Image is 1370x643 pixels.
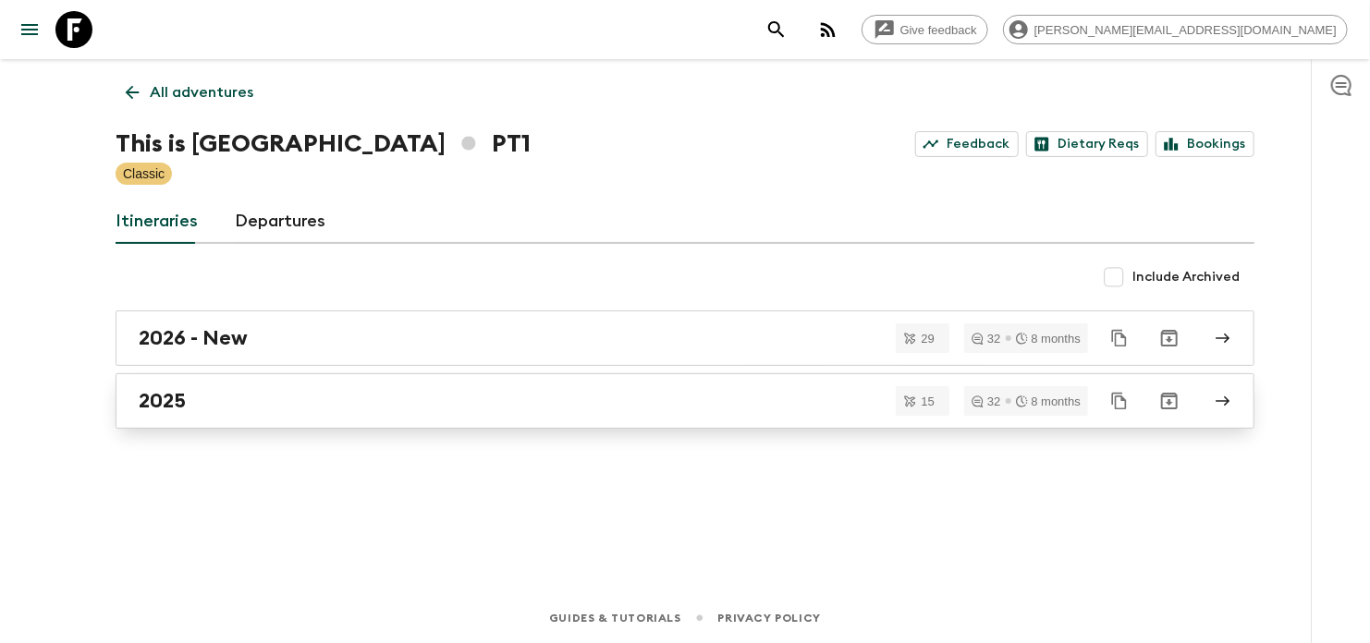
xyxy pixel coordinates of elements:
button: Duplicate [1103,321,1136,355]
a: 2026 - New [116,310,1254,366]
p: All adventures [150,81,253,103]
button: menu [11,11,48,48]
div: 8 months [1016,333,1081,345]
p: Classic [123,164,165,183]
a: All adventures [116,74,263,111]
span: Give feedback [890,23,987,37]
a: Departures [235,200,325,244]
div: 32 [972,333,1000,345]
span: Include Archived [1132,268,1240,286]
h1: This is [GEOGRAPHIC_DATA] PT1 [116,126,531,163]
a: Guides & Tutorials [549,608,681,628]
a: Give feedback [862,15,988,44]
a: Bookings [1156,131,1254,157]
a: Dietary Reqs [1026,131,1148,157]
span: [PERSON_NAME][EMAIL_ADDRESS][DOMAIN_NAME] [1024,23,1347,37]
h2: 2026 - New [139,326,248,350]
a: Feedback [915,131,1019,157]
button: Duplicate [1103,384,1136,418]
div: 8 months [1016,395,1081,407]
a: 2025 [116,373,1254,429]
div: 32 [972,395,1000,407]
button: Archive [1151,320,1188,357]
span: 29 [911,333,946,345]
span: 15 [911,395,946,407]
button: Archive [1151,382,1188,419]
button: search adventures [758,11,795,48]
div: [PERSON_NAME][EMAIL_ADDRESS][DOMAIN_NAME] [1003,15,1348,44]
h2: 2025 [139,389,186,413]
a: Itineraries [116,200,198,244]
a: Privacy Policy [718,608,821,628]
